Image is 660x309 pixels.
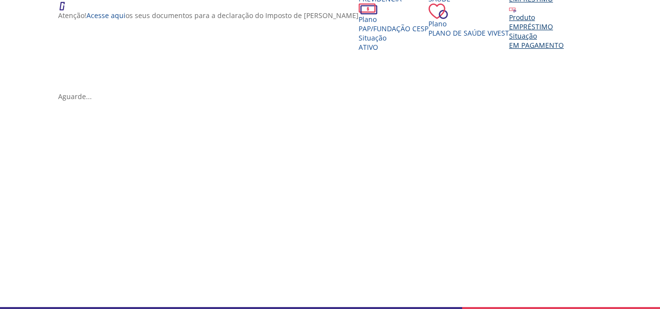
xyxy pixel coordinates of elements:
span: PAP/Fundação CESP [359,24,428,33]
img: ico_coracao.png [428,3,448,19]
div: EMPRÉSTIMO [509,22,564,31]
img: ico_emprestimo.svg [509,5,516,13]
span: Ativo [359,42,378,52]
iframe: Iframe [58,111,609,287]
div: Plano [428,19,509,28]
div: Produto [509,13,564,22]
p: Atenção! os seus documentos para a declaração do Imposto de [PERSON_NAME] [58,11,359,20]
img: ico_dinheiro.png [359,3,378,15]
a: Acesse aqui [86,11,126,20]
div: Situação [359,33,428,42]
span: EM PAGAMENTO [509,41,564,50]
span: Plano de Saúde VIVEST [428,28,509,38]
div: Situação [509,31,564,41]
div: Aguarde... [58,92,609,101]
section: <span lang="en" dir="ltr">IFrameProdutos</span> [58,111,609,288]
div: Plano [359,15,428,24]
